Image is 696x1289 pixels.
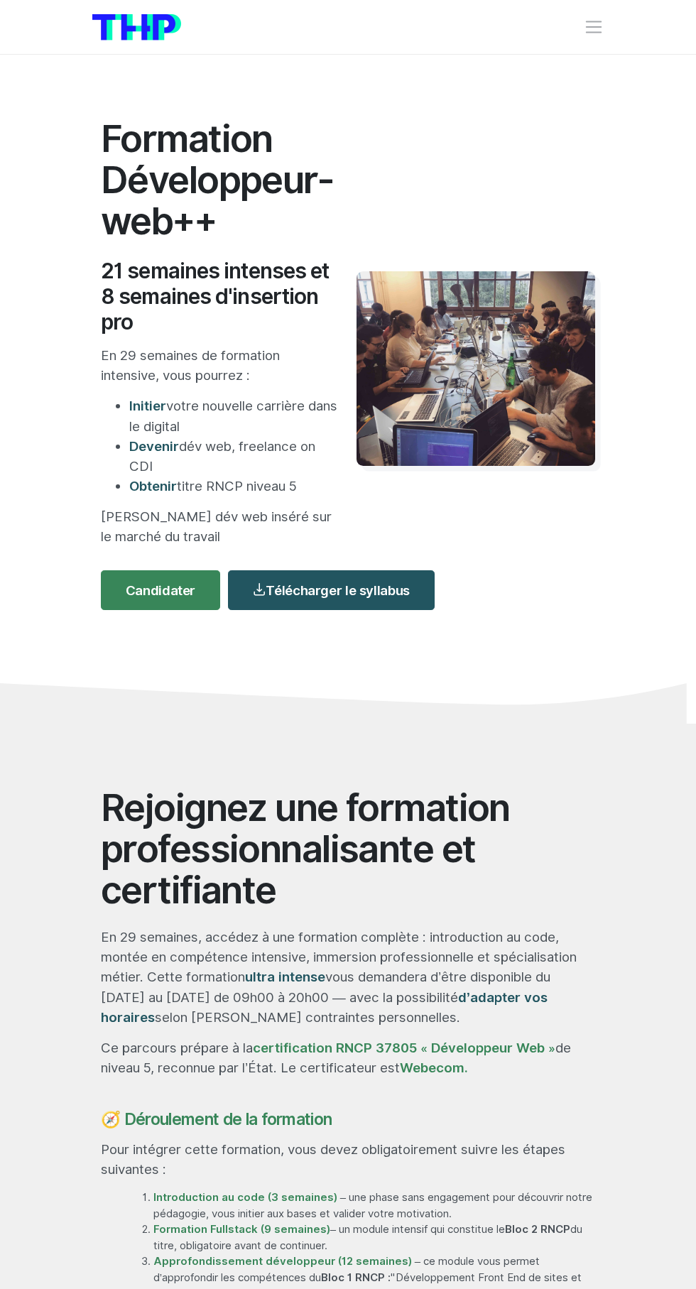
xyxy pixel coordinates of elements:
[357,271,595,467] img: Travail
[101,570,220,610] a: Candidater
[253,1040,555,1055] a: certification RNCP 37805 « Développeur Web »
[101,119,339,241] h1: Formation Développeur-web++
[101,506,339,546] p: [PERSON_NAME] dév web inséré sur le marché du travail
[153,1191,337,1204] strong: Introduction au code (3 semaines)
[153,1191,340,1204] a: Introduction au code (3 semaines)
[228,570,435,610] a: Télécharger le syllabus
[101,989,548,1025] span: d’adapter vos horaires
[101,258,339,335] h2: 21 semaines intenses et 8 semaines d'insertion pro
[101,927,595,1027] p: En 29 semaines, accédez à une formation complète : introduction au code, montée en compétence int...
[153,1255,415,1268] a: Approfondissement développeur (12 semaines)
[101,1139,595,1179] p: Pour intégrer cette formation, vous devez obligatoirement suivre les étapes suivantes :
[101,1109,595,1128] h4: 🧭 Déroulement de la formation
[129,398,166,413] span: Initier
[321,1271,391,1284] strong: Bloc 1 RNCP :
[153,1222,595,1253] li: – un module intensif qui constitue le du titre, obligatoire avant de continuer.
[101,345,339,385] p: En 29 semaines de formation intensive, vous pourrez :
[505,1223,570,1236] strong: Bloc 2 RNCP
[153,1255,412,1268] strong: Approfondissement développeur (12 semaines)
[584,17,604,37] button: Toggle navigation
[101,788,595,910] h2: Rejoignez une formation professionnalisante et certifiante
[92,14,181,40] img: logo
[129,396,339,435] li: votre nouvelle carrière dans le digital
[129,476,339,496] li: titre RNCP niveau 5
[245,969,325,984] span: ultra intense
[129,438,179,454] span: Devenir
[129,436,339,476] li: dév web, freelance on CDI
[153,1190,595,1222] li: – une phase sans engagement pour découvrir notre pédagogie, vous initier aux bases et valider vot...
[153,1223,330,1236] a: Formation Fullstack (9 semaines)
[129,478,177,494] span: Obtenir
[400,1060,468,1075] a: Webecom.
[101,1038,595,1077] p: Ce parcours prépare à la de niveau 5, reconnue par l’État. Le certificateur est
